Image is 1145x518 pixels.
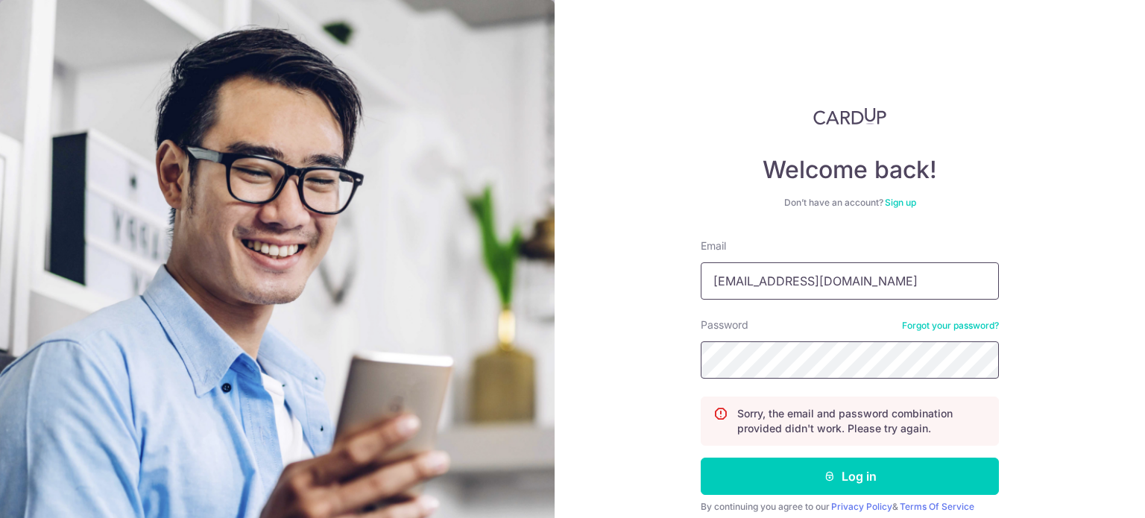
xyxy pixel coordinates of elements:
[831,501,892,512] a: Privacy Policy
[701,197,999,209] div: Don’t have an account?
[701,318,748,332] label: Password
[701,458,999,495] button: Log in
[737,406,986,436] p: Sorry, the email and password combination provided didn't work. Please try again.
[701,155,999,185] h4: Welcome back!
[900,501,974,512] a: Terms Of Service
[885,197,916,208] a: Sign up
[701,262,999,300] input: Enter your Email
[902,320,999,332] a: Forgot your password?
[813,107,886,125] img: CardUp Logo
[701,501,999,513] div: By continuing you agree to our &
[701,239,726,253] label: Email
